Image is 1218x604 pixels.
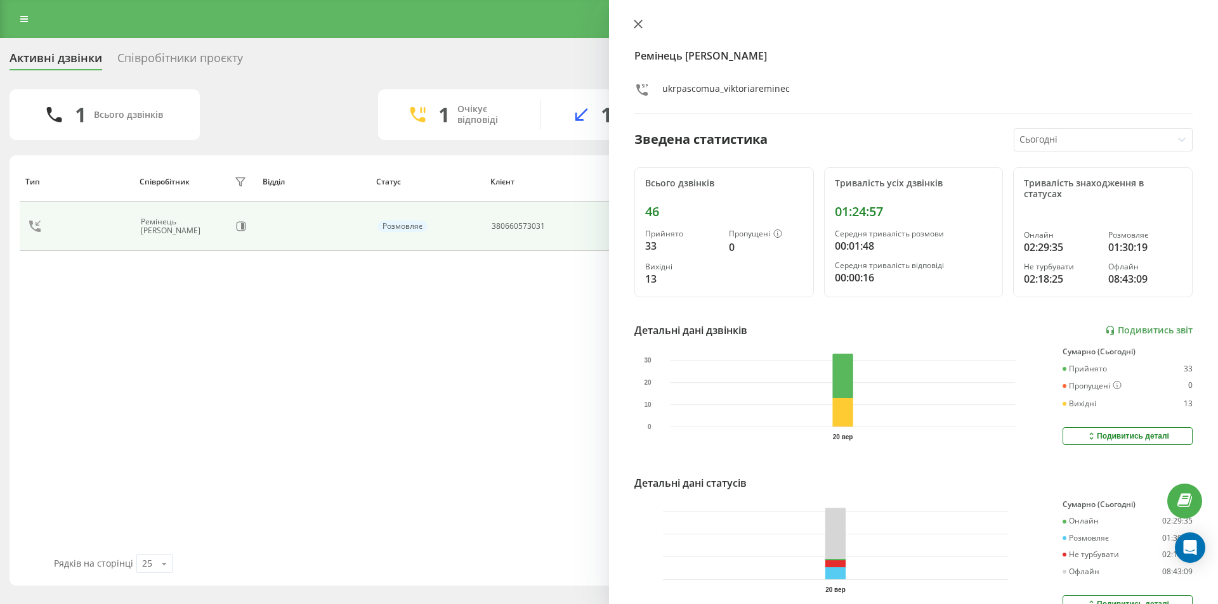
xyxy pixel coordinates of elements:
[634,323,747,338] div: Детальні дані дзвінків
[1162,550,1193,559] div: 02:18:25
[835,270,993,285] div: 00:00:16
[1184,364,1193,373] div: 33
[645,262,719,271] div: Вихідні
[1063,550,1119,559] div: Не турбувати
[1086,431,1169,441] div: Подивитись деталі
[1024,240,1097,255] div: 02:29:35
[645,178,803,189] div: Всього дзвінків
[263,177,365,186] div: Відділ
[492,222,545,231] div: 380660573031
[1184,399,1193,408] div: 13
[1162,567,1193,576] div: 08:43:09
[1108,271,1182,286] div: 08:43:09
[1175,532,1205,563] div: Open Intercom Messenger
[645,204,803,219] div: 46
[25,177,128,186] div: Тип
[1063,347,1193,356] div: Сумарно (Сьогодні)
[1105,325,1193,336] a: Подивитись звіт
[644,357,652,364] text: 30
[438,103,450,127] div: 1
[1108,240,1182,255] div: 01:30:19
[648,423,652,430] text: 0
[490,177,606,186] div: Клієнт
[1024,262,1097,271] div: Не турбувати
[825,586,846,593] text: 20 вер
[1063,534,1109,543] div: Розмовляє
[1024,271,1097,286] div: 02:18:25
[75,103,86,127] div: 1
[141,217,229,236] div: Ремінець [PERSON_NAME]
[833,434,853,440] text: 20 вер
[835,204,993,219] div: 01:24:57
[835,261,993,270] div: Середня тривалість відповіді
[662,82,790,101] div: ukrpascomua_viktoriareminec
[10,51,102,71] div: Активні дзвінки
[1063,364,1107,373] div: Прийнято
[54,557,133,569] span: Рядків на сторінці
[457,104,521,125] div: Очікує відповіді
[1162,517,1193,525] div: 02:29:35
[94,110,163,120] div: Всього дзвінків
[140,177,190,186] div: Співробітник
[634,475,747,491] div: Детальні дані статусів
[1108,262,1182,271] div: Офлайн
[645,238,719,254] div: 33
[1063,500,1193,509] div: Сумарно (Сьогодні)
[835,238,993,254] div: 00:01:48
[1063,567,1099,576] div: Офлайн
[644,401,652,408] text: 10
[1024,231,1097,240] div: Онлайн
[1188,381,1193,391] div: 0
[1063,517,1099,525] div: Онлайн
[1108,231,1182,240] div: Розмовляє
[1162,534,1193,543] div: 01:30:19
[142,557,152,570] div: 25
[835,229,993,238] div: Середня тривалість розмови
[634,130,768,149] div: Зведена статистика
[601,103,612,127] div: 1
[645,229,719,238] div: Прийнято
[729,229,802,240] div: Пропущені
[729,240,802,255] div: 0
[1063,427,1193,445] button: Подивитись деталі
[1024,178,1182,200] div: Тривалість знаходження в статусах
[634,48,1193,63] h4: Ремінець [PERSON_NAME]
[1063,381,1122,391] div: Пропущені
[376,177,478,186] div: Статус
[644,379,652,386] text: 20
[117,51,243,71] div: Співробітники проєкту
[377,221,428,232] div: Розмовляє
[835,178,993,189] div: Тривалість усіх дзвінків
[645,271,719,286] div: 13
[1063,399,1096,408] div: Вихідні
